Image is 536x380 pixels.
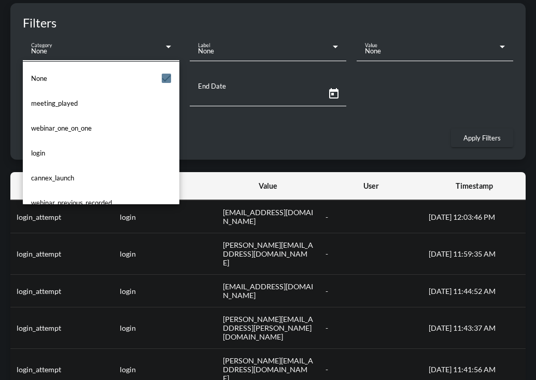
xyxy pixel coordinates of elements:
span: None [31,74,47,82]
span: meeting_played [31,99,78,107]
span: cannex_launch [31,174,74,182]
span: webinar_one_on_one [31,124,92,132]
span: login [31,149,45,157]
span: webinar_previous_recorded [31,199,112,207]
